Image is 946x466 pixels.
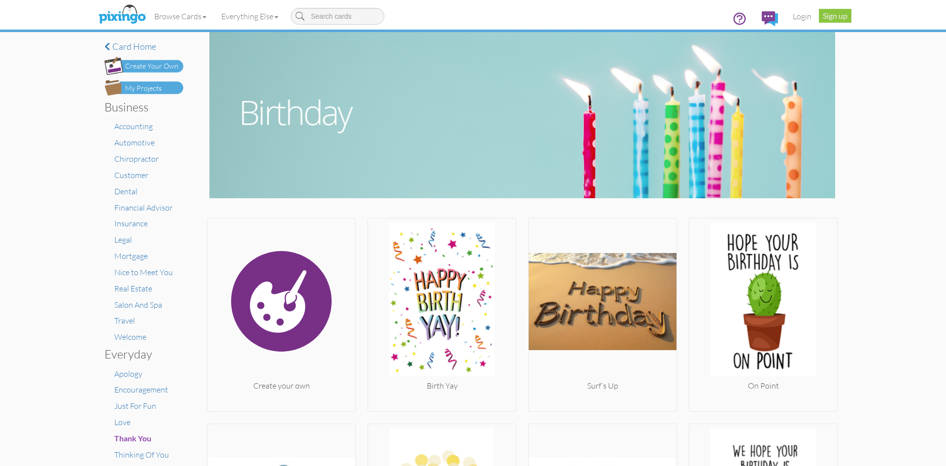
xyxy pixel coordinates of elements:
a: Everything Else [214,4,286,29]
a: Dental [114,186,137,196]
a: Travel [114,316,135,325]
a: Real Estate [114,284,152,293]
a: Love [114,417,131,427]
a: Welcome [114,332,146,342]
a: Salon And Spa [114,300,162,310]
a: Legal [114,235,132,245]
img: 20250124-203932-47b3b49a8da9-250.png [529,222,676,380]
img: create.svg [207,222,355,380]
div: Birth Yay [368,380,516,392]
div: My Projects [125,83,162,94]
a: Sign up [819,9,851,23]
img: 20250828-184730-f95567fc9a5c-250.jpg [689,222,837,380]
img: my-projects-button.png [104,80,183,96]
img: pixingo logo [96,2,148,27]
div: Create Your Own [125,61,178,72]
div: Surf’s Up [529,380,676,392]
img: create-own-button.png [104,57,183,75]
h3: Everyday [104,348,176,360]
h3: Business [104,101,176,113]
div: On Point [689,380,837,392]
img: comments.svg [762,11,778,26]
a: Login [785,4,819,29]
a: Nice to Meet You [114,267,173,277]
a: Insurance [114,218,148,228]
a: Apology [114,369,142,379]
input: Search cards [291,8,384,25]
a: Browse Cards [147,4,214,29]
a: Card home [104,42,183,52]
img: 20250828-163716-8d2042864239-250.jpg [368,222,516,380]
a: Automotive [114,138,155,147]
div: Create your own [207,380,355,392]
a: Encouragement [114,385,168,394]
a: Accounting [114,121,153,131]
a: Just For Fun [114,401,156,411]
a: Mortgage [114,251,148,261]
a: Thank You [114,433,151,443]
a: Chiropractor [114,154,159,164]
a: Financial Advisor [114,203,172,213]
a: Thinking Of You [114,450,169,460]
img: birthday.jpg [209,32,835,198]
a: Customer [114,170,148,180]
